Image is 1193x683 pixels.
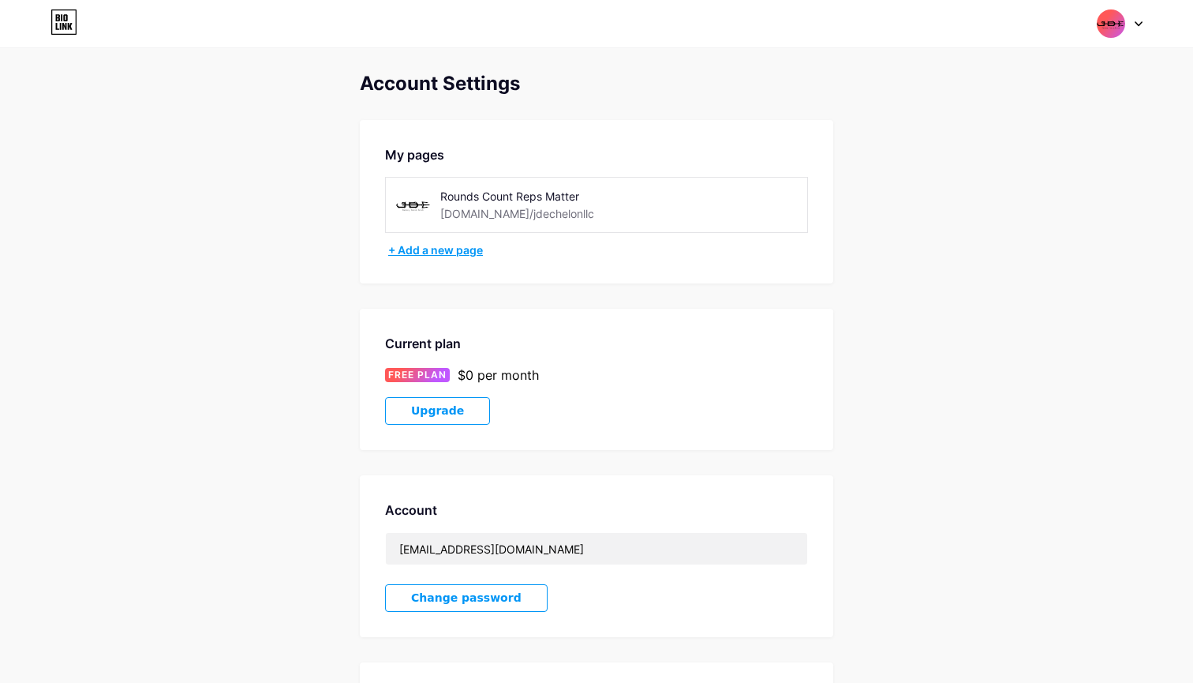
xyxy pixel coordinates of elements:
[385,584,548,612] button: Change password
[385,397,490,425] button: Upgrade
[385,334,808,353] div: Current plan
[458,366,539,385] div: $0 per month
[440,188,664,205] div: Rounds Count Reps Matter
[386,533,807,565] input: Email
[388,368,447,382] span: FREE PLAN
[411,591,522,605] span: Change password
[440,205,594,222] div: [DOMAIN_NAME]/jdechelonllc
[395,187,431,223] img: jdechelonllc
[385,501,808,520] div: Account
[360,73,833,95] div: Account Settings
[411,404,464,418] span: Upgrade
[388,242,808,258] div: + Add a new page
[385,145,808,164] div: My pages
[1096,9,1126,39] img: jdechelonllc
